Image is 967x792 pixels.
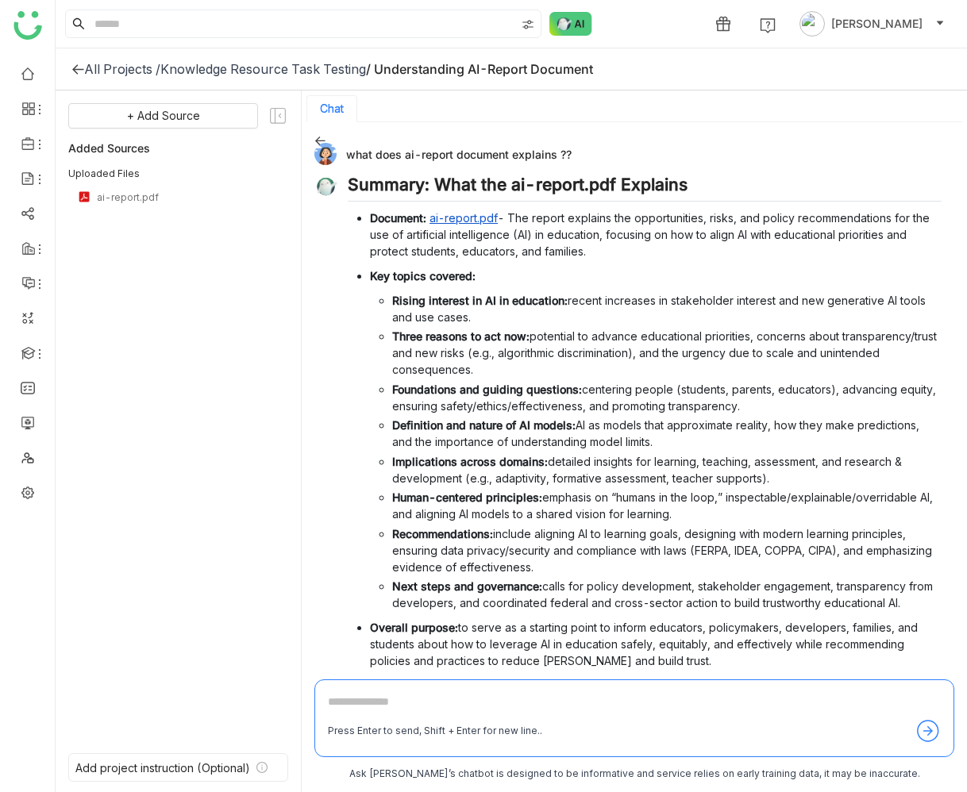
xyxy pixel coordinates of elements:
[68,167,288,181] div: Uploaded Files
[392,490,542,504] strong: Human-centered principles:
[97,191,279,203] div: ai-report.pdf
[392,455,548,468] strong: Implications across domains:
[430,211,498,225] a: ai-report.pdf
[392,525,942,575] li: include aligning AI to learning goals, designing with modern learning principles, ensuring data p...
[392,329,530,343] strong: Three reasons to act now:
[314,143,942,165] div: what does ai-report document explains ??
[392,579,542,593] strong: Next steps and governance:
[549,12,592,36] img: ask-buddy-normal.svg
[127,107,200,125] span: + Add Source
[370,269,476,283] strong: Key topics covered:
[370,621,458,634] strong: Overall purpose:
[392,527,493,540] strong: Recommendations:
[314,767,954,782] div: Ask [PERSON_NAME]’s chatbot is designed to be informative and service relies on early training da...
[348,175,942,202] h2: Summary: What the ai-report.pdf Explains
[392,294,568,307] strong: Rising interest in AI in education:
[392,489,942,522] li: emphasis on “humans in the loop,” inspectable/explainable/overridable AI, and aligning AI models ...
[831,15,923,33] span: [PERSON_NAME]
[160,61,366,77] div: Knowledge Resource Task Testing
[760,17,776,33] img: help.svg
[84,61,160,77] div: All Projects /
[370,210,942,260] p: - The report explains the opportunities, risks, and policy recommendations for the use of artific...
[392,381,942,414] li: centering people (students, parents, educators), advancing equity, ensuring safety/ethics/effecti...
[370,619,942,669] p: to serve as a starting point to inform educators, policymakers, developers, families, and student...
[328,724,542,739] div: Press Enter to send, Shift + Enter for new line..
[320,102,344,115] button: Chat
[68,138,288,157] div: Added Sources
[522,18,534,31] img: search-type.svg
[392,383,582,396] strong: Foundations and guiding questions:
[392,418,576,432] strong: Definition and nature of AI models:
[366,61,593,77] div: / Understanding AI-Report Document
[392,453,942,486] li: detailed insights for learning, teaching, assessment, and research & development (e.g., adaptivit...
[78,190,91,203] img: pdf.svg
[799,11,825,37] img: avatar
[392,292,942,325] li: recent increases in stakeholder interest and new generative AI tools and use cases.
[13,11,42,40] img: logo
[796,11,948,37] button: [PERSON_NAME]
[392,328,942,378] li: potential to advance educational priorities, concerns about transparency/trust and new risks (e.g...
[392,578,942,611] li: calls for policy development, stakeholder engagement, transparency from developers, and coordinat...
[75,761,250,775] div: Add project instruction (Optional)
[392,417,942,450] li: AI as models that approximate reality, how they make predictions, and the importance of understan...
[370,211,426,225] strong: Document:
[68,103,258,129] button: + Add Source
